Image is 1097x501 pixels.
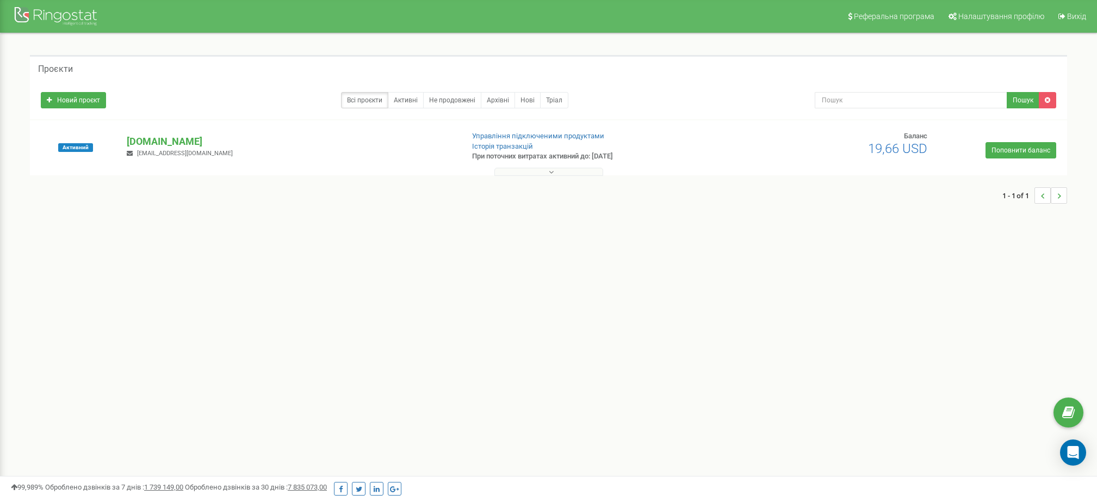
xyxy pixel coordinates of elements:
[515,92,541,108] a: Нові
[1002,187,1034,204] span: 1 - 1 of 1
[1002,176,1067,215] nav: ...
[815,92,1007,108] input: Пошук
[904,132,927,140] span: Баланс
[986,142,1056,158] a: Поповнити баланс
[1007,92,1039,108] button: Пошук
[11,483,44,491] span: 99,989%
[472,151,714,162] p: При поточних витратах активний до: [DATE]
[423,92,481,108] a: Не продовжені
[958,12,1044,21] span: Налаштування профілю
[127,135,454,149] p: [DOMAIN_NAME]
[137,150,233,157] span: [EMAIL_ADDRESS][DOMAIN_NAME]
[144,483,183,491] u: 1 739 149,00
[58,143,93,152] span: Активний
[854,12,934,21] span: Реферальна програма
[38,64,73,74] h5: Проєкти
[472,132,604,140] a: Управління підключеними продуктами
[45,483,183,491] span: Оброблено дзвінків за 7 днів :
[1067,12,1086,21] span: Вихід
[388,92,424,108] a: Активні
[288,483,327,491] u: 7 835 073,00
[868,141,927,156] span: 19,66 USD
[540,92,568,108] a: Тріал
[41,92,106,108] a: Новий проєкт
[185,483,327,491] span: Оброблено дзвінків за 30 днів :
[341,92,388,108] a: Всі проєкти
[481,92,515,108] a: Архівні
[472,142,533,150] a: Історія транзакцій
[1060,439,1086,466] div: Open Intercom Messenger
